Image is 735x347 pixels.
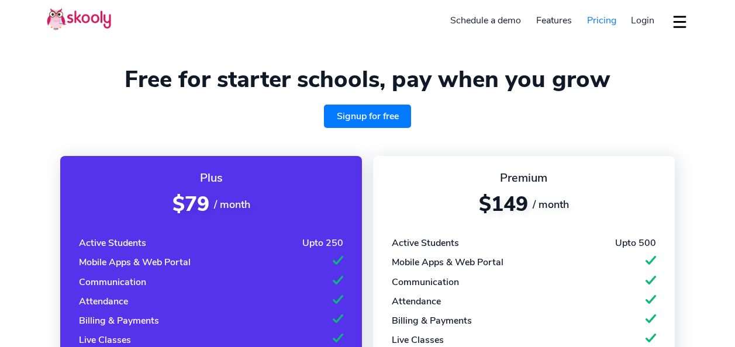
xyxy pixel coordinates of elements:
[79,256,191,269] div: Mobile Apps & Web Portal
[79,314,159,327] div: Billing & Payments
[615,237,656,249] div: Upto 500
[533,197,569,211] span: / month
[302,237,343,249] div: Upto 250
[392,256,503,269] div: Mobile Apps & Web Portal
[443,11,529,30] a: Schedule a demo
[479,190,528,218] span: $149
[79,276,146,289] div: Communication
[79,237,146,249] div: Active Students
[671,8,688,35] button: dropdown menu
[587,14,616,27] span: Pricing
[47,65,688,93] h1: Free for starter schools, pay when you grow
[172,190,209,218] span: $79
[623,11,662,30] a: Login
[579,11,624,30] a: Pricing
[79,295,128,308] div: Attendance
[324,105,412,128] a: Signup for free
[392,237,459,249] div: Active Students
[79,170,343,186] div: Plus
[392,170,656,186] div: Premium
[214,197,250,211] span: / month
[529,11,579,30] a: Features
[47,8,111,30] img: Skooly
[631,14,654,27] span: Login
[79,334,131,346] div: Live Classes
